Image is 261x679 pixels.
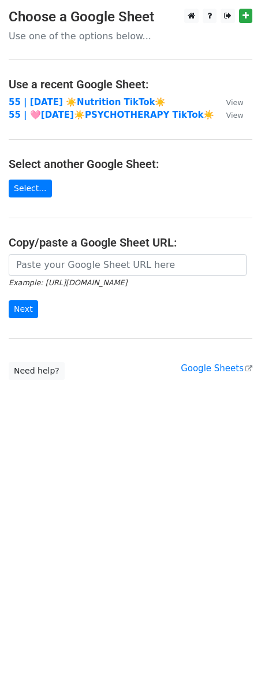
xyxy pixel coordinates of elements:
input: Next [9,300,38,318]
a: View [214,110,243,120]
small: Example: [URL][DOMAIN_NAME] [9,278,127,287]
a: Google Sheets [181,363,252,374]
input: Paste your Google Sheet URL here [9,254,247,276]
h3: Choose a Google Sheet [9,9,252,25]
p: Use one of the options below... [9,30,252,42]
a: Need help? [9,362,65,380]
a: View [214,97,243,107]
a: 55 | 🩷[DATE]☀️PSYCHOTHERAPY TikTok☀️ [9,110,214,120]
a: Select... [9,180,52,197]
h4: Copy/paste a Google Sheet URL: [9,236,252,249]
h4: Use a recent Google Sheet: [9,77,252,91]
small: View [226,98,243,107]
a: 55 | [DATE] ☀️Nutrition TikTok☀️ [9,97,166,107]
h4: Select another Google Sheet: [9,157,252,171]
small: View [226,111,243,120]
